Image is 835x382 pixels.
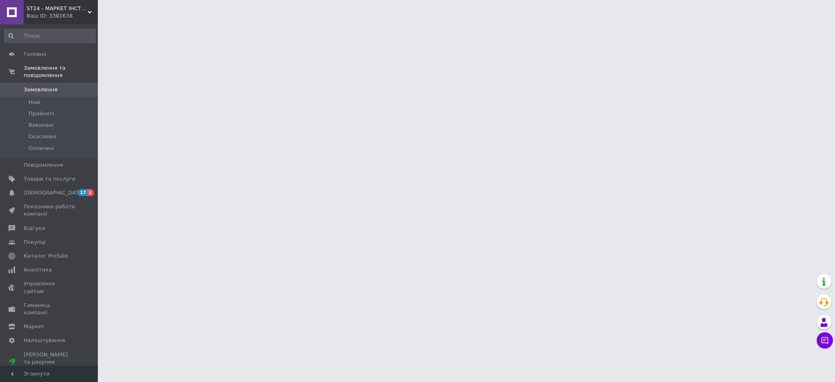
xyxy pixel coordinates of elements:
span: Повідомлення [24,161,63,169]
span: 17 [78,189,87,196]
span: Виконані [29,121,54,129]
span: Нові [29,99,40,106]
span: Прийняті [29,110,54,117]
button: Чат з покупцем [817,332,833,349]
span: Гаманець компанії [24,302,75,316]
span: Управління сайтом [24,280,75,295]
span: Замовлення [24,86,57,93]
span: Головна [24,51,46,58]
span: Скасовані [29,133,56,140]
span: Покупці [24,238,46,246]
span: ST24 - МАРКЕТ ІНСТРУМЕНТУ [27,5,88,12]
span: Показники роботи компанії [24,203,75,218]
span: 1 [87,189,94,196]
span: Відгуки [24,225,45,232]
span: Налаштування [24,337,65,344]
span: [DEMOGRAPHIC_DATA] [24,189,84,197]
span: Оплачені [29,145,54,152]
span: Маркет [24,323,44,330]
span: [PERSON_NAME] та рахунки [24,351,75,373]
div: Ваш ID: 3381638 [27,12,98,20]
span: Аналітика [24,266,52,274]
span: Каталог ProSale [24,252,68,260]
span: Товари та послуги [24,175,75,183]
span: Замовлення та повідомлення [24,64,98,79]
input: Пошук [4,29,96,43]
